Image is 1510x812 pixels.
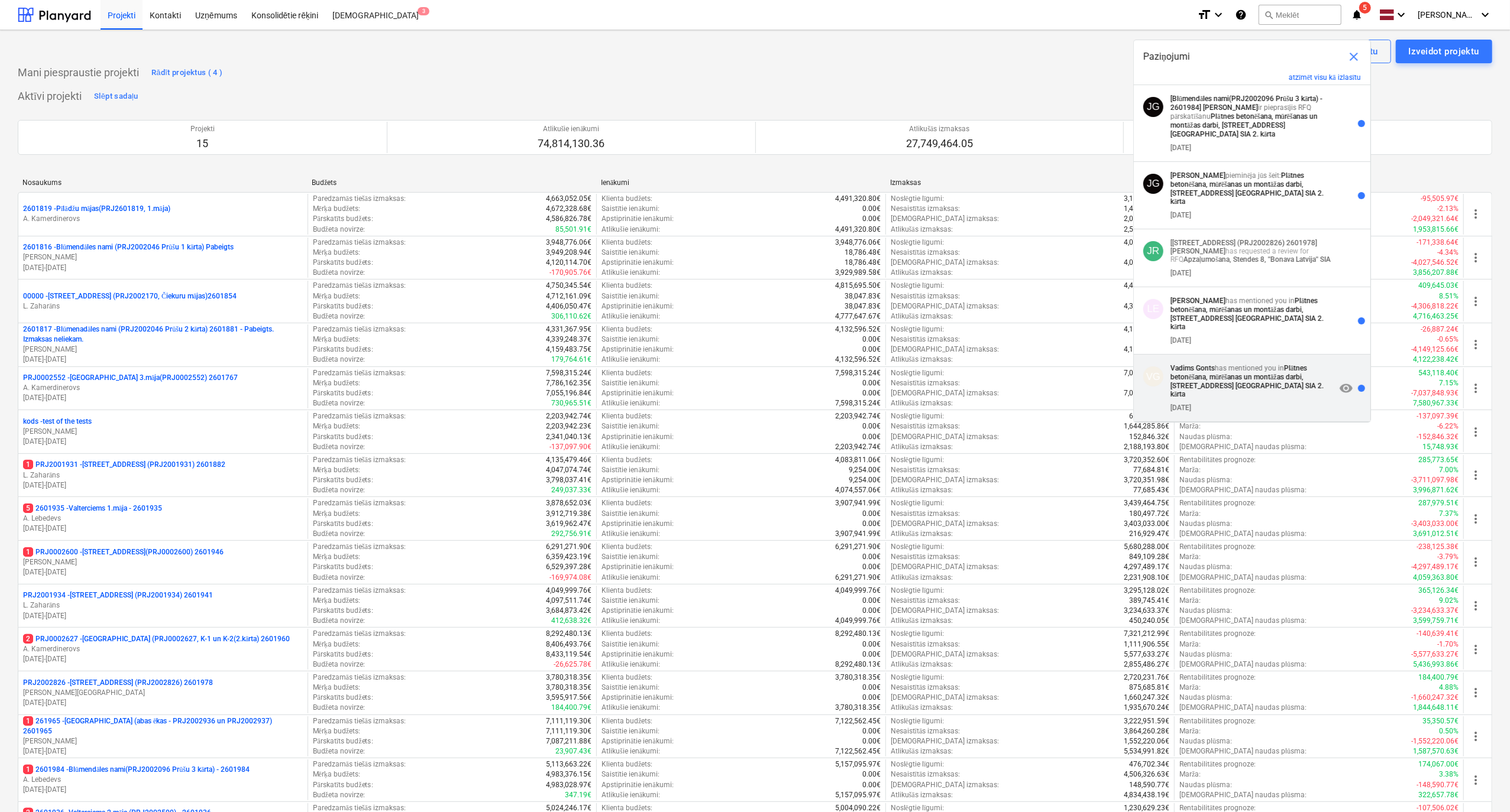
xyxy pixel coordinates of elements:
[1411,258,1459,268] p: -4,027,546.52€
[546,388,591,398] p: 7,055,196.84€
[602,368,652,378] p: Klienta budžets :
[1437,204,1459,214] p: -2.13%
[1179,442,1307,452] p: [DEMOGRAPHIC_DATA] naudas plūsma :
[1259,5,1341,25] button: Meklēt
[23,204,170,214] p: 2601819 - Pīlādžu mājas(PRJ2601819, 1.māja)
[23,590,303,621] div: PRJ2001934 -[STREET_ADDRESS] (PRJ2001934) 2601941L. Zaharāns[DATE]-[DATE]
[313,248,361,258] p: Mērķa budžets :
[23,373,238,383] p: PRJ0002552 - [GEOGRAPHIC_DATA] 3.māja(PRJ0002552) 2601767
[1124,238,1169,248] p: 4,085,880.03€
[1469,207,1483,221] span: more_vert
[23,716,303,736] p: 261965 - [GEOGRAPHIC_DATA] (abas ēkas - PRJ2002936 un PRJ2002937) 2601965
[602,421,659,431] p: Saistītie ienākumi :
[313,214,373,224] p: Pārskatīts budžets :
[546,204,591,214] p: 4,672,328.68€
[23,460,303,490] div: 1PRJ2001931 -[STREET_ADDRESS] (PRJ2001931) 2601882L. Zaharāns[DATE]-[DATE]
[835,281,881,291] p: 4,815,695.50€
[546,378,591,388] p: 7,786,162.35€
[845,258,881,268] p: 18,786.48€
[23,590,213,600] p: PRJ2001934 - [STREET_ADDRESS] (PRJ2001934) 2601941
[602,355,660,365] p: Atlikušie ienākumi :
[891,345,999,355] p: [DEMOGRAPHIC_DATA] izmaksas :
[23,301,303,311] p: L. Zaharāns
[1469,381,1483,395] span: more_vert
[546,324,591,334] p: 4,331,367.95€
[1171,171,1336,206] p: pieminēja jūs šeit:
[23,480,303,491] p: [DATE] - [DATE]
[551,398,591,408] p: 730,965.51€
[862,432,881,442] p: 0.00€
[1339,381,1353,395] span: visibility
[602,281,652,291] p: Klienta budžets :
[23,698,303,708] p: [DATE] - [DATE]
[1143,299,1163,319] div: Lāsma Erharde
[1129,411,1169,421] p: 696,754.26€
[1469,599,1483,613] span: more_vert
[1437,248,1459,258] p: -4.34%
[1439,378,1459,388] p: 7.15%
[1203,103,1258,112] strong: [PERSON_NAME]
[891,355,953,365] p: Atlikušās izmaksas :
[551,355,591,365] p: 179,764.61€
[1124,258,1169,268] p: 4,046,333.00€
[891,248,961,258] p: Nesaistītās izmaksas :
[91,87,141,106] button: Slēpt sadaļu
[1421,324,1459,334] p: -26,887.24€
[546,258,591,268] p: 4,120,114.70€
[602,345,674,355] p: Apstiprinātie ienākumi :
[313,268,365,278] p: Budžeta novirze :
[1124,442,1169,452] p: 2,188,193.80€
[23,291,237,301] p: 00000 - [STREET_ADDRESS] (PRJ2002170, Čiekuru mājas)2601854
[23,688,303,698] p: [PERSON_NAME][GEOGRAPHIC_DATA]
[1478,8,1492,22] i: keyboard_arrow_down
[891,324,945,334] p: Noslēgtie līgumi :
[891,268,953,278] p: Atlikušās izmaksas :
[1147,303,1160,314] span: LE
[1171,297,1336,332] p: has mentioned you in
[1409,44,1479,59] div: Izveidot projektu
[23,373,303,403] div: PRJ0002552 -[GEOGRAPHIC_DATA] 3.māja(PRJ0002552) 2601767A. Kamerdinerovs[DATE]-[DATE]
[602,378,659,388] p: Saistītie ienākumi :
[1171,112,1318,138] strong: Plātnes betonēšana, mūrēšanas un montāžas darbi, [STREET_ADDRESS] [GEOGRAPHIC_DATA] SIA 2. kārta
[1411,214,1459,224] p: -2,049,321.64€
[313,238,406,248] p: Paredzamās tiešās izmaksas :
[23,654,303,664] p: [DATE] - [DATE]
[313,204,361,214] p: Mērķa budžets :
[313,378,361,388] p: Mērķa budžets :
[23,716,33,726] span: 1
[418,7,429,15] span: 3
[549,442,591,452] p: -137,097.90€
[546,421,591,431] p: 2,203,942.23€
[835,368,881,378] p: 7,598,315.24€
[1418,368,1459,378] p: 543,118.40€
[23,355,303,365] p: [DATE] - [DATE]
[148,63,226,82] button: Rādīt projektus ( 4 )
[546,301,591,311] p: 4,406,050.47€
[602,324,652,334] p: Klienta budžets :
[602,268,660,278] p: Atlikušie ienākumi :
[1413,225,1459,235] p: 1,953,815.66€
[1124,281,1169,291] p: 4,403,232.64€
[313,411,406,421] p: Paredzamās tiešās izmaksas :
[313,194,406,204] p: Paredzamās tiešās izmaksas :
[23,460,33,469] span: 1
[891,258,999,268] p: [DEMOGRAPHIC_DATA] izmaksas :
[538,124,604,134] p: Atlikušie ienākumi
[1469,512,1483,526] span: more_vert
[835,225,881,235] p: 4,491,320.80€
[546,238,591,248] p: 3,948,776.06€
[18,89,82,103] p: Aktīvi projekti
[1124,225,1169,235] p: 2,537,505.14€
[23,437,303,447] p: [DATE] - [DATE]
[23,417,303,447] div: kods -test of the tests[PERSON_NAME][DATE]-[DATE]
[602,204,659,214] p: Saistītie ienākumi :
[1469,686,1483,700] span: more_vert
[1451,755,1510,812] iframe: Chat Widget
[602,411,652,421] p: Klienta budžets :
[313,421,361,431] p: Mērķa budžets :
[1124,194,1169,204] p: 3,180,121.73€
[1411,301,1459,311] p: -4,306,818.22€
[313,442,365,452] p: Budžeta novirze :
[23,460,225,470] p: PRJ2001931 - [STREET_ADDRESS] (PRJ2001931) 2601882
[1359,2,1371,14] span: 5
